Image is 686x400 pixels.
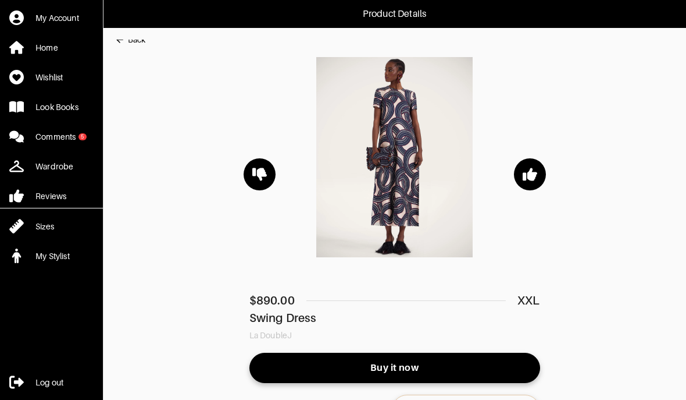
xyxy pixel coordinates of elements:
div: Back [128,34,145,45]
div: Sizes [35,221,54,232]
div: 5 [81,133,84,140]
div: Home [35,42,58,54]
div: Wardrobe [35,161,73,172]
div: $ 890.00 [249,295,295,306]
div: My Stylist [35,250,70,262]
div: Reviews [35,190,66,202]
span: Buy it now [259,362,531,374]
div: Wishlist [35,72,63,83]
div: La DoubleJ [249,330,540,341]
p: Product Details [363,7,427,21]
div: Log out [35,377,63,388]
div: My Account [35,12,79,24]
button: Back [115,28,145,51]
a: Buy it now [249,353,540,383]
div: XXL [517,295,540,306]
div: Comments [35,131,76,143]
div: Swing Dress [249,312,540,324]
div: Look Books [35,101,78,113]
img: img [249,57,540,257]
